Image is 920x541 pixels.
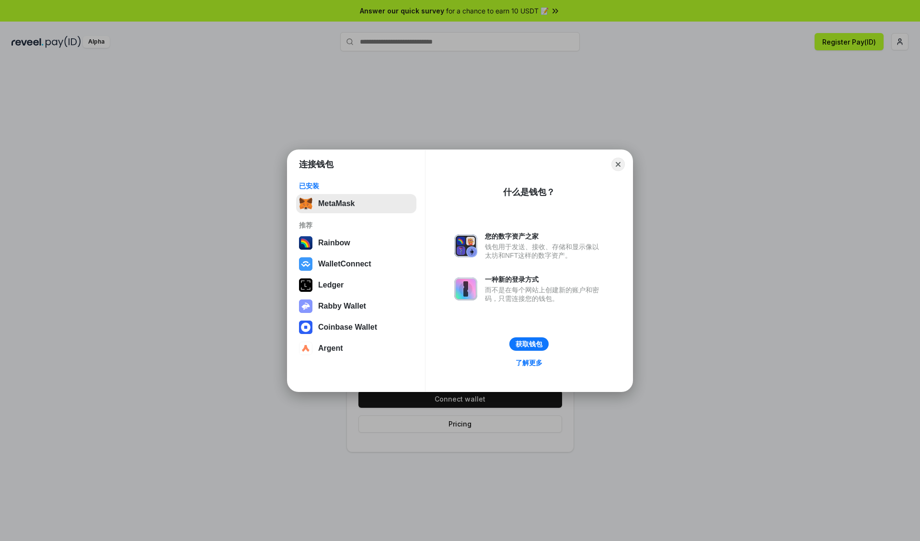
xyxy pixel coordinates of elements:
[485,232,604,241] div: 您的数字资产之家
[296,318,416,337] button: Coinbase Wallet
[296,233,416,253] button: Rainbow
[485,275,604,284] div: 一种新的登录方式
[296,297,416,316] button: Rabby Wallet
[299,221,414,230] div: 推荐
[299,159,333,170] h1: 连接钱包
[299,197,312,210] img: svg+xml,%3Csvg%20fill%3D%22none%22%20height%3D%2233%22%20viewBox%3D%220%200%2035%2033%22%20width%...
[454,277,477,300] img: svg+xml,%3Csvg%20xmlns%3D%22http%3A%2F%2Fwww.w3.org%2F2000%2Fsvg%22%20fill%3D%22none%22%20viewBox...
[485,242,604,260] div: 钱包用于发送、接收、存储和显示像以太坊和NFT这样的数字资产。
[318,239,350,247] div: Rainbow
[299,182,414,190] div: 已安装
[454,234,477,257] img: svg+xml,%3Csvg%20xmlns%3D%22http%3A%2F%2Fwww.w3.org%2F2000%2Fsvg%22%20fill%3D%22none%22%20viewBox...
[510,357,548,369] a: 了解更多
[296,276,416,295] button: Ledger
[299,321,312,334] img: svg+xml,%3Csvg%20width%3D%2228%22%20height%3D%2228%22%20viewBox%3D%220%200%2028%2028%22%20fill%3D...
[509,337,549,351] button: 获取钱包
[318,260,371,268] div: WalletConnect
[296,339,416,358] button: Argent
[318,323,377,332] div: Coinbase Wallet
[516,358,542,367] div: 了解更多
[318,281,344,289] div: Ledger
[299,342,312,355] img: svg+xml,%3Csvg%20width%3D%2228%22%20height%3D%2228%22%20viewBox%3D%220%200%2028%2028%22%20fill%3D...
[503,186,555,198] div: 什么是钱包？
[318,302,366,311] div: Rabby Wallet
[299,257,312,271] img: svg+xml,%3Csvg%20width%3D%2228%22%20height%3D%2228%22%20viewBox%3D%220%200%2028%2028%22%20fill%3D...
[611,158,625,171] button: Close
[296,194,416,213] button: MetaMask
[299,299,312,313] img: svg+xml,%3Csvg%20xmlns%3D%22http%3A%2F%2Fwww.w3.org%2F2000%2Fsvg%22%20fill%3D%22none%22%20viewBox...
[296,254,416,274] button: WalletConnect
[299,236,312,250] img: svg+xml,%3Csvg%20width%3D%22120%22%20height%3D%22120%22%20viewBox%3D%220%200%20120%20120%22%20fil...
[485,286,604,303] div: 而不是在每个网站上创建新的账户和密码，只需连接您的钱包。
[318,199,355,208] div: MetaMask
[299,278,312,292] img: svg+xml,%3Csvg%20xmlns%3D%22http%3A%2F%2Fwww.w3.org%2F2000%2Fsvg%22%20width%3D%2228%22%20height%3...
[516,340,542,348] div: 获取钱包
[318,344,343,353] div: Argent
